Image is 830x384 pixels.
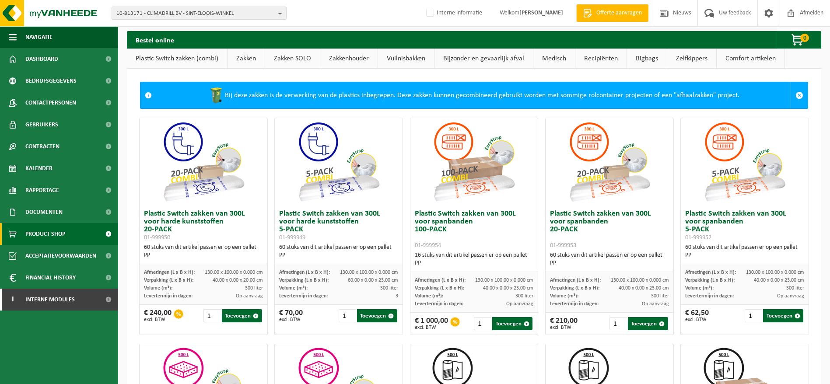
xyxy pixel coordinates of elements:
[685,244,804,259] div: 60 stuks van dit artikel passen er op een pallet
[745,309,762,322] input: 1
[550,301,599,307] span: Levertermijn in dagen:
[279,317,303,322] span: excl. BTW
[279,210,398,241] h3: Plastic Switch zakken van 300L voor harde kunststoffen 5-PACK
[786,286,804,291] span: 300 liter
[685,286,714,291] span: Volume (m³):
[506,301,533,307] span: Op aanvraag
[754,278,804,283] span: 40.00 x 0.00 x 23.00 cm
[25,136,60,157] span: Contracten
[357,309,397,322] button: Toevoegen
[475,278,533,283] span: 130.00 x 100.00 x 0.000 cm
[144,244,263,259] div: 60 stuks van dit artikel passen er op een pallet
[25,48,58,70] span: Dashboard
[434,49,533,69] a: Bijzonder en gevaarlijk afval
[25,179,59,201] span: Rapportage
[339,309,356,322] input: 1
[156,82,791,108] div: Bij deze zakken is de verwerking van de plastics inbegrepen. Deze zakken kunnen gecombineerd gebr...
[279,293,328,299] span: Levertermijn in dagen:
[430,118,518,206] img: 01-999954
[112,7,287,20] button: 10-813171 - CLIMADRILL BV - SINT-ELOOIS-WINKEL
[717,49,784,69] a: Comfort artikelen
[619,286,669,291] span: 40.00 x 0.00 x 23.00 cm
[279,270,330,275] span: Afmetingen (L x B x H):
[279,286,308,291] span: Volume (m³):
[415,242,441,249] span: 01-999954
[550,259,669,267] div: PP
[685,251,804,259] div: PP
[550,210,669,249] h3: Plastic Switch zakken van 300L voor spanbanden 20-PACK
[685,309,709,322] div: € 62,50
[685,234,711,241] span: 01-999952
[265,49,320,69] a: Zakken SOLO
[415,317,448,330] div: € 1 000,00
[144,210,263,241] h3: Plastic Switch zakken van 300L voor harde kunststoffen 20-PACK
[415,259,534,267] div: PP
[25,267,76,289] span: Financial History
[236,293,263,299] span: Op aanvraag
[203,309,221,322] input: 1
[642,301,669,307] span: Op aanvraag
[746,270,804,275] span: 130.00 x 100.00 x 0.000 cm
[550,286,599,291] span: Verpakking (L x B x H):
[415,278,466,283] span: Afmetingen (L x B x H):
[424,7,482,20] label: Interne informatie
[127,49,227,69] a: Plastic Switch zakken (combi)
[550,251,669,267] div: 60 stuks van dit artikel passen er op een pallet
[550,317,578,330] div: € 210,00
[415,251,534,267] div: 16 stuks van dit artikel passen er op een pallet
[222,309,262,322] button: Toevoegen
[685,210,804,241] h3: Plastic Switch zakken van 300L voor spanbanden 5-PACK
[594,9,644,17] span: Offerte aanvragen
[550,242,576,249] span: 01-999953
[685,317,709,322] span: excl. BTW
[348,278,398,283] span: 60.00 x 0.00 x 23.00 cm
[566,118,653,206] img: 01-999953
[25,92,76,114] span: Contactpersonen
[396,293,398,299] span: 3
[340,270,398,275] span: 130.00 x 100.00 x 0.000 cm
[550,325,578,330] span: excl. BTW
[279,244,398,259] div: 60 stuks van dit artikel passen er op een pallet
[295,118,382,206] img: 01-999949
[144,278,193,283] span: Verpakking (L x B x H):
[116,7,275,20] span: 10-813171 - CLIMADRILL BV - SINT-ELOOIS-WINKEL
[575,49,627,69] a: Recipiënten
[378,49,434,69] a: Vuilnisbakken
[144,251,263,259] div: PP
[144,234,170,241] span: 01-999950
[415,325,448,330] span: excl. BTW
[415,301,463,307] span: Levertermijn in dagen:
[25,223,65,245] span: Product Shop
[205,270,263,275] span: 130.00 x 100.00 x 0.000 cm
[519,10,563,16] strong: [PERSON_NAME]
[207,87,225,104] img: WB-0240-HPE-GN-50.png
[25,201,63,223] span: Documenten
[763,309,803,322] button: Toevoegen
[685,270,736,275] span: Afmetingen (L x B x H):
[25,245,96,267] span: Acceptatievoorwaarden
[550,278,601,283] span: Afmetingen (L x B x H):
[320,49,378,69] a: Zakkenhouder
[685,293,734,299] span: Levertermijn in dagen:
[25,26,53,48] span: Navigatie
[25,70,77,92] span: Bedrijfsgegevens
[800,34,809,42] span: 0
[609,317,627,330] input: 1
[245,286,263,291] span: 300 liter
[777,293,804,299] span: Op aanvraag
[279,278,329,283] span: Verpakking (L x B x H):
[576,4,648,22] a: Offerte aanvragen
[25,289,75,311] span: Interne modules
[160,118,247,206] img: 01-999950
[627,49,667,69] a: Bigbags
[667,49,716,69] a: Zelfkippers
[651,293,669,299] span: 300 liter
[279,251,398,259] div: PP
[144,270,195,275] span: Afmetingen (L x B x H):
[228,49,265,69] a: Zakken
[127,31,183,48] h2: Bestel online
[415,286,464,291] span: Verpakking (L x B x H):
[144,317,172,322] span: excl. BTW
[550,293,578,299] span: Volume (m³):
[144,286,172,291] span: Volume (m³):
